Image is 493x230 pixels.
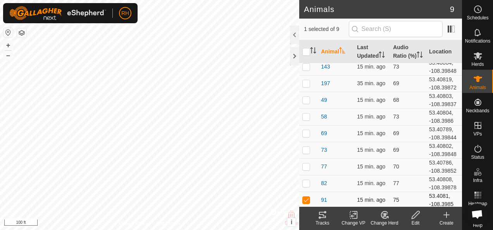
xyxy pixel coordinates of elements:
[357,163,385,170] span: Sep 19, 2025, 2:42 PM
[287,218,296,227] button: i
[426,108,462,125] td: 53.40804, -108.3986
[369,220,400,227] div: Change Herd
[357,80,385,86] span: Sep 19, 2025, 2:22 PM
[426,75,462,92] td: 53.40819, -108.39872
[426,92,462,108] td: 53.40803, -108.39837
[357,113,385,120] span: Sep 19, 2025, 2:42 PM
[357,147,385,153] span: Sep 19, 2025, 2:42 PM
[400,220,431,227] div: Edit
[119,220,148,227] a: Privacy Policy
[379,53,385,59] p-sorticon: Activate to sort
[357,97,385,103] span: Sep 19, 2025, 2:42 PM
[291,219,292,225] span: i
[471,155,484,160] span: Status
[338,220,369,227] div: Change VP
[321,163,327,171] span: 77
[357,180,385,186] span: Sep 19, 2025, 2:42 PM
[393,180,399,186] span: 77
[473,132,482,136] span: VPs
[426,158,462,175] td: 53.40786, -108.39852
[426,175,462,192] td: 53.40808, -108.39878
[426,40,462,64] th: Location
[304,5,450,14] h2: Animals
[318,40,354,64] th: Animal
[468,201,487,206] span: Heatmap
[393,113,399,120] span: 73
[304,25,348,33] span: 1 selected of 9
[9,6,106,20] img: Gallagher Logo
[426,125,462,142] td: 53.40789, -108.39844
[393,80,399,86] span: 69
[393,197,399,203] span: 75
[321,96,327,104] span: 49
[321,196,327,204] span: 91
[321,63,330,71] span: 143
[426,58,462,75] td: 53.40804, -108.39848
[473,223,483,228] span: Help
[471,62,484,67] span: Herds
[307,220,338,227] div: Tracks
[469,85,486,90] span: Animals
[357,130,385,136] span: Sep 19, 2025, 2:42 PM
[121,9,129,17] span: RH
[465,39,490,43] span: Notifications
[466,108,489,113] span: Neckbands
[310,48,316,55] p-sorticon: Activate to sort
[393,163,399,170] span: 70
[339,48,345,55] p-sorticon: Activate to sort
[357,64,385,70] span: Sep 19, 2025, 2:42 PM
[393,64,399,70] span: 73
[321,179,327,187] span: 82
[321,146,327,154] span: 73
[426,192,462,208] td: 53.4081, -108.3985
[450,3,454,15] span: 9
[321,113,327,121] span: 58
[390,40,426,64] th: Audio Ratio (%)
[467,15,488,20] span: Schedules
[157,220,180,227] a: Contact Us
[467,204,488,225] div: Open chat
[357,197,385,203] span: Sep 19, 2025, 2:42 PM
[431,220,462,227] div: Create
[354,40,390,64] th: Last Updated
[321,129,327,137] span: 69
[473,178,482,183] span: Infra
[3,51,13,60] button: –
[426,142,462,158] td: 53.40802, -108.39848
[349,21,443,37] input: Search (S)
[321,79,330,88] span: 197
[393,130,399,136] span: 69
[393,97,399,103] span: 68
[3,28,13,37] button: Reset Map
[417,53,423,59] p-sorticon: Activate to sort
[393,147,399,153] span: 69
[17,28,26,38] button: Map Layers
[3,41,13,50] button: +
